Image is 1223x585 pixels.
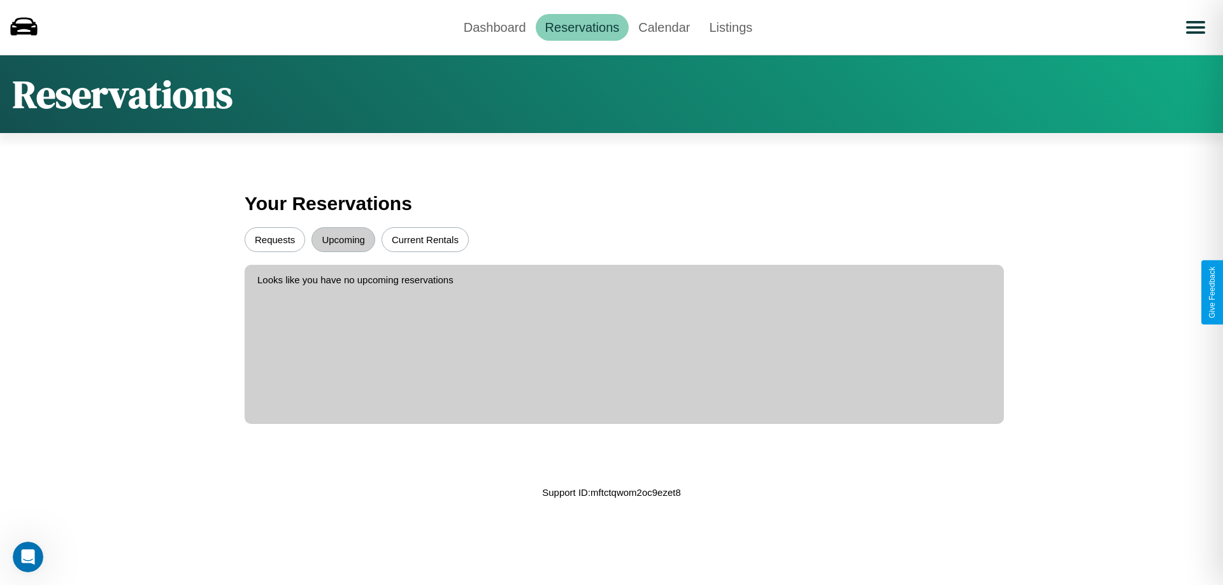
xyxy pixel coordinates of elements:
button: Requests [245,227,305,252]
h1: Reservations [13,68,232,120]
h3: Your Reservations [245,187,978,221]
iframe: Intercom live chat [13,542,43,572]
button: Current Rentals [382,227,469,252]
a: Calendar [629,14,699,41]
button: Upcoming [311,227,375,252]
div: Give Feedback [1208,267,1217,318]
a: Listings [699,14,762,41]
p: Looks like you have no upcoming reservations [257,271,991,288]
p: Support ID: mftctqwom2oc9ezet8 [542,484,681,501]
button: Open menu [1178,10,1213,45]
a: Reservations [536,14,629,41]
a: Dashboard [454,14,536,41]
